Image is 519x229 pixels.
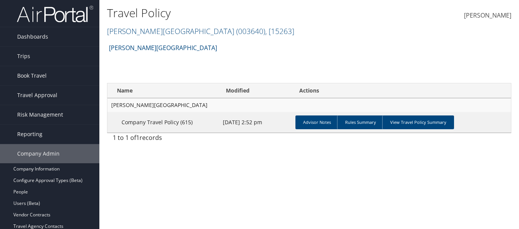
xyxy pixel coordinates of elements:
span: , [ 15263 ] [265,26,294,36]
a: [PERSON_NAME][GEOGRAPHIC_DATA] [107,26,294,36]
a: [PERSON_NAME] [464,4,511,28]
h1: Travel Policy [107,5,376,21]
div: 1 to 1 of records [113,133,203,146]
span: Travel Approval [17,86,57,105]
img: airportal-logo.png [17,5,93,23]
span: Book Travel [17,66,47,85]
a: Advisor Notes [295,115,339,129]
span: 1 [136,133,139,142]
td: [DATE] 2:52 pm [219,112,292,133]
span: Dashboards [17,27,48,46]
td: [PERSON_NAME][GEOGRAPHIC_DATA] [107,98,511,112]
a: View Travel Policy Summary [382,115,454,129]
th: Name: activate to sort column ascending [107,83,219,98]
span: Company Admin [17,144,60,163]
th: Actions [292,83,511,98]
th: Modified: activate to sort column descending [219,83,292,98]
a: [PERSON_NAME][GEOGRAPHIC_DATA] [109,40,217,55]
td: Company Travel Policy (615) [107,112,219,133]
span: Trips [17,47,30,66]
span: [PERSON_NAME] [464,11,511,19]
span: Risk Management [17,105,63,124]
a: Rules Summary [337,115,384,129]
span: ( 003640 ) [236,26,265,36]
span: Reporting [17,125,42,144]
